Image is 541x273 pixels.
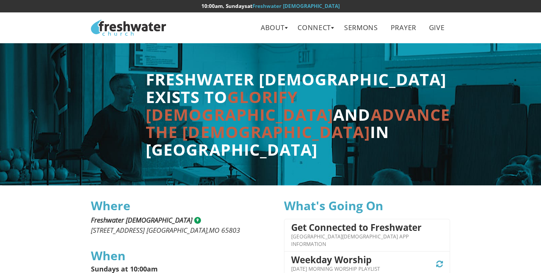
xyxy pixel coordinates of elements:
h4: Weekday Worship [291,255,380,265]
a: Sermons [339,19,383,36]
time: 10:00am, Sundays [201,3,247,9]
h6: at [91,3,450,9]
a: Get Connected to Freshwater [GEOGRAPHIC_DATA][DEMOGRAPHIC_DATA] App Information [291,222,443,249]
span: Freshwater [DEMOGRAPHIC_DATA] [91,215,192,224]
h2: Freshwater [DEMOGRAPHIC_DATA] exists to and in [GEOGRAPHIC_DATA] [146,70,450,158]
h3: When [91,249,257,262]
h3: Where [91,199,257,212]
a: About [255,19,290,36]
span: [GEOGRAPHIC_DATA] [147,226,207,235]
span: [STREET_ADDRESS] [91,226,145,235]
p: Sundays at 10:00am [91,265,257,273]
a: Give [423,19,450,36]
h3: What's Going On [284,199,450,212]
a: Connect [292,19,337,36]
span: advance the [DEMOGRAPHIC_DATA] [146,103,450,143]
h4: Get Connected to Freshwater [291,223,443,232]
img: Freshwater Church [91,20,166,36]
p: [GEOGRAPHIC_DATA][DEMOGRAPHIC_DATA] App Information [291,233,443,248]
span: 65803 [221,226,240,235]
a: Prayer [385,19,422,36]
address: , [91,215,257,235]
span: glorify [DEMOGRAPHIC_DATA] [146,86,333,125]
span: MO [209,226,219,235]
a: Freshwater [DEMOGRAPHIC_DATA] [252,3,340,9]
p: [DATE] Morning Worship Playlist [291,265,380,273]
span: Ongoing [435,259,444,268]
